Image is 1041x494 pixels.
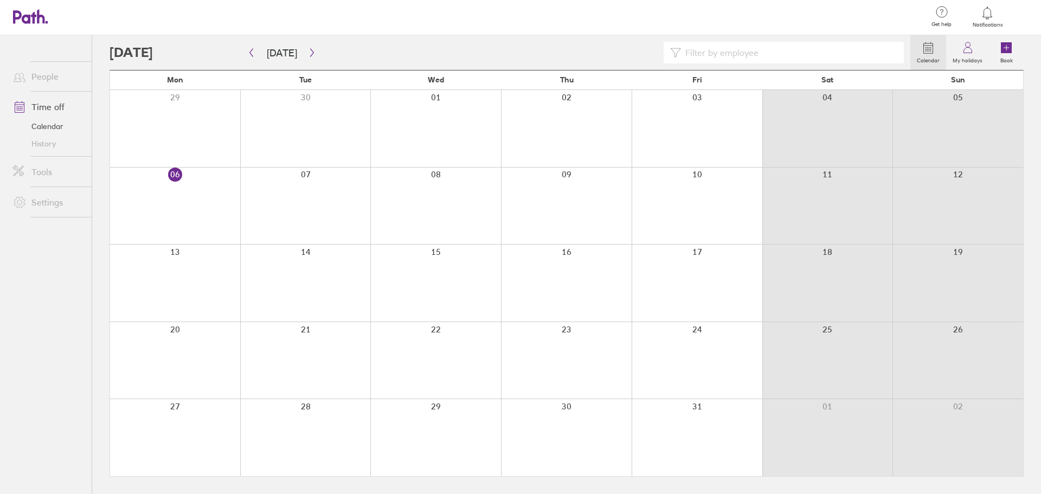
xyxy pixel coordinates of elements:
a: Calendar [4,118,92,135]
span: Get help [924,21,959,28]
span: Tue [299,75,312,84]
span: Sun [951,75,965,84]
span: Mon [167,75,183,84]
a: Time off [4,96,92,118]
a: Notifications [970,5,1005,28]
a: Tools [4,161,92,183]
label: My holidays [946,54,989,64]
span: Notifications [970,22,1005,28]
span: Wed [428,75,444,84]
input: Filter by employee [681,42,897,63]
span: Fri [692,75,702,84]
a: Calendar [910,35,946,70]
span: Thu [560,75,574,84]
a: Book [989,35,1024,70]
label: Calendar [910,54,946,64]
a: People [4,66,92,87]
a: History [4,135,92,152]
span: Sat [821,75,833,84]
button: [DATE] [258,44,306,62]
a: My holidays [946,35,989,70]
label: Book [994,54,1019,64]
a: Settings [4,191,92,213]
